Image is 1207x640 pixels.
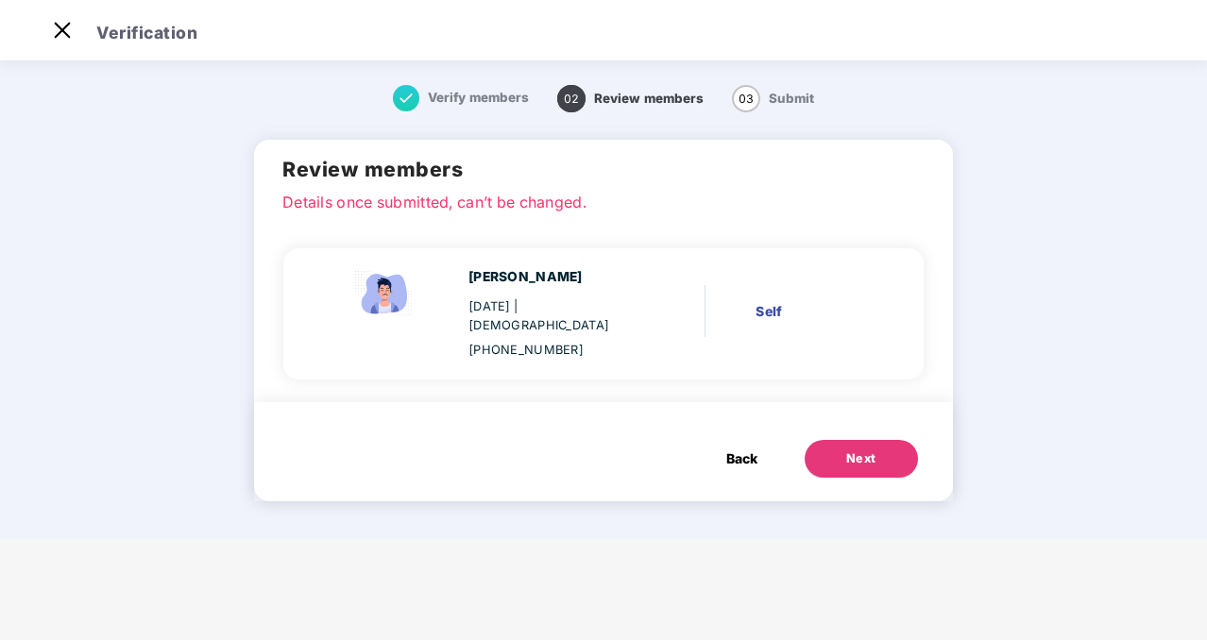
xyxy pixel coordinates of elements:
span: Back [726,448,757,469]
span: 03 [732,85,760,112]
div: [PERSON_NAME] [468,267,639,288]
div: Self [756,301,868,322]
div: [DATE] [468,297,639,335]
button: Next [805,440,918,478]
p: Details once submitted, can’t be changed. [282,191,925,208]
span: 02 [557,85,586,112]
div: [PHONE_NUMBER] [468,341,639,360]
img: svg+xml;base64,PHN2ZyBpZD0iRW1wbG95ZWVfbWFsZSIgeG1sbnM9Imh0dHA6Ly93d3cudzMub3JnLzIwMDAvc3ZnIiB3aW... [348,267,423,320]
img: svg+xml;base64,PHN2ZyB4bWxucz0iaHR0cDovL3d3dy53My5vcmcvMjAwMC9zdmciIHdpZHRoPSIxNiIgaGVpZ2h0PSIxNi... [393,85,419,111]
span: Verify members [428,90,529,105]
h2: Review members [282,154,925,185]
span: Review members [594,91,704,106]
span: Submit [769,91,814,106]
button: Back [707,440,776,478]
div: Next [846,449,876,468]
